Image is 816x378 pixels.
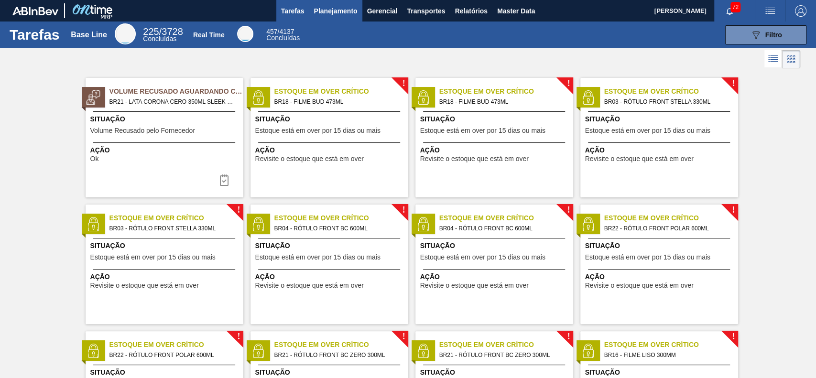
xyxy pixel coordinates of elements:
span: Estoque está em over por 15 dias ou mais [585,127,710,134]
div: Completar tarefa: 30206025 [213,171,236,190]
span: BR21 - LATA CORONA CERO 350ML SLEEK Volume - 624882 [109,97,236,107]
div: Real Time [193,31,225,39]
img: status [86,344,100,358]
span: Situação [90,367,241,378]
span: Ação [420,272,571,282]
span: Situação [420,367,571,378]
span: Estoque em Over Crítico [604,340,738,350]
span: Gerencial [367,5,398,17]
span: Ação [255,145,406,155]
span: Estoque em Over Crítico [274,340,408,350]
span: Estoque está em over por 15 dias ou mais [420,127,545,134]
button: icon-task-complete [213,171,236,190]
div: Real Time [237,26,253,42]
img: status [251,344,265,358]
span: Situação [585,114,736,124]
span: Concluídas [266,34,300,42]
span: 225 [143,26,159,37]
span: BR03 - RÓTULO FRONT STELLA 330ML [109,223,236,234]
img: status [416,90,430,105]
img: Logout [795,5,806,17]
span: Estoque em Over Crítico [439,340,573,350]
img: status [86,90,100,105]
span: Transportes [407,5,445,17]
span: ! [732,333,735,340]
span: Revisite o estoque que está em over [585,155,694,162]
img: status [86,217,100,231]
button: Filtro [725,25,806,44]
span: ! [732,80,735,87]
h1: Tarefas [10,29,60,40]
img: status [581,217,595,231]
span: Ação [420,145,571,155]
span: BR16 - FILME LISO 300MM [604,350,730,360]
span: Estoque está em over por 15 dias ou mais [420,254,545,261]
span: Estoque está em over por 15 dias ou mais [255,254,381,261]
span: Ação [585,145,736,155]
span: Concluídas [143,35,176,43]
span: Situação [255,114,406,124]
span: Revisite o estoque que está em over [585,282,694,289]
span: BR18 - FILME BUD 473ML [439,97,566,107]
span: ! [732,206,735,214]
span: BR21 - RÓTULO FRONT BC ZERO 300ML [439,350,566,360]
img: TNhmsLtSVTkK8tSr43FrP2fwEKptu5GPRR3wAAAABJRU5ErkJggg== [12,7,58,15]
span: Volume Recusado pelo Fornecedor [90,127,195,134]
img: status [251,90,265,105]
button: Notificações [714,4,745,18]
span: Revisite o estoque que está em over [90,282,199,289]
span: Estoque em Over Crítico [109,213,243,223]
span: ! [567,333,570,340]
span: Estoque em Over Crítico [274,86,408,97]
span: ! [402,333,405,340]
span: Estoque está em over por 15 dias ou mais [585,254,710,261]
span: / 4137 [266,28,294,35]
span: Estoque em Over Crítico [604,213,738,223]
span: Ação [90,272,241,282]
span: ! [402,206,405,214]
img: icon-task-complete [218,174,230,186]
span: ! [237,206,240,214]
span: Situação [90,114,241,124]
span: ! [237,333,240,340]
span: ! [402,80,405,87]
span: Situação [585,367,736,378]
span: Revisite o estoque que está em over [255,155,364,162]
span: Estoque está em over por 15 dias ou mais [90,254,216,261]
img: status [416,344,430,358]
span: Ok [90,155,99,162]
span: BR22 - RÓTULO FRONT POLAR 600ML [109,350,236,360]
span: Planejamento [314,5,357,17]
span: 457 [266,28,277,35]
span: Estoque em Over Crítico [109,340,243,350]
span: Estoque em Over Crítico [274,213,408,223]
img: status [251,217,265,231]
span: BR04 - RÓTULO FRONT BC 600ML [274,223,401,234]
span: BR22 - RÓTULO FRONT POLAR 600ML [604,223,730,234]
span: Relatórios [455,5,487,17]
span: Situação [420,114,571,124]
span: BR04 - RÓTULO FRONT BC 600ML [439,223,566,234]
span: Revisite o estoque que está em over [255,282,364,289]
span: Estoque em Over Crítico [439,213,573,223]
span: 72 [730,2,740,12]
img: status [416,217,430,231]
div: Visão em Lista [764,50,782,68]
span: Ação [585,272,736,282]
span: Estoque em Over Crítico [439,86,573,97]
span: ! [567,80,570,87]
span: Situação [585,241,736,251]
span: Ação [255,272,406,282]
span: ! [567,206,570,214]
span: Situação [90,241,241,251]
div: Base Line [143,28,183,42]
span: Tarefas [281,5,305,17]
span: BR18 - FILME BUD 473ML [274,97,401,107]
span: Estoque em Over Crítico [604,86,738,97]
span: Revisite o estoque que está em over [420,155,529,162]
span: Volume Recusado Aguardando Ciência [109,86,243,97]
span: BR21 - RÓTULO FRONT BC ZERO 300ML [274,350,401,360]
span: Situação [420,241,571,251]
div: Visão em Cards [782,50,800,68]
span: Revisite o estoque que está em over [420,282,529,289]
